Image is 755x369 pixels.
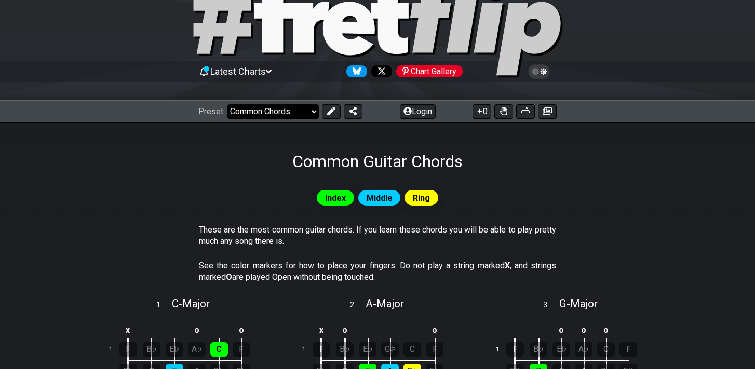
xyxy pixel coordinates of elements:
[296,338,321,361] td: 1
[619,342,637,357] div: F
[199,224,556,248] p: These are the most common guitar chords. If you learn these chords you will be able to play prett...
[473,104,491,119] button: 0
[116,321,140,338] td: x
[559,297,598,310] span: G - Major
[172,297,210,310] span: C - Major
[490,338,515,361] td: 1
[426,342,443,357] div: F
[350,299,366,311] span: 2 .
[226,272,232,282] strong: O
[292,152,463,171] h1: Common Guitar Chords
[210,342,228,357] div: C
[210,66,266,77] span: Latest Charts
[550,321,573,338] td: o
[516,104,535,119] button: Print
[424,321,446,338] td: o
[552,342,570,357] div: E♭
[392,65,463,77] a: #fretflip at Pinterest
[573,321,595,338] td: o
[166,342,183,357] div: E♭
[506,342,524,357] div: F
[367,65,392,77] a: Follow #fretflip at X
[359,342,376,357] div: E♭
[344,104,362,119] button: Share Preset
[322,104,341,119] button: Edit Preset
[103,338,128,361] td: 1
[400,104,436,119] button: Login
[403,342,421,357] div: C
[381,342,399,357] div: G♯
[366,297,404,310] span: A - Major
[597,342,615,357] div: C
[325,190,346,206] span: Index
[313,342,330,357] div: F
[505,261,510,270] strong: X
[156,299,172,311] span: 1 .
[538,104,557,119] button: Create image
[342,65,367,77] a: Follow #fretflip at Bluesky
[367,190,393,206] span: Middle
[575,342,592,357] div: A♭
[185,321,208,338] td: o
[396,65,463,77] div: Chart Gallery
[543,299,559,311] span: 3 .
[530,342,547,357] div: B♭
[119,342,137,357] div: F
[309,321,333,338] td: x
[595,321,617,338] td: o
[333,321,357,338] td: o
[533,67,545,76] span: Toggle light / dark theme
[143,342,160,357] div: B♭
[188,342,206,357] div: A♭
[413,190,430,206] span: Ring
[336,342,354,357] div: B♭
[227,104,319,119] select: Preset
[494,104,513,119] button: Toggle Dexterity for all fretkits
[198,106,223,116] span: Preset
[233,342,250,357] div: F
[230,321,252,338] td: o
[199,260,556,283] p: See the color markers for how to place your fingers. Do not play a string marked , and strings ma...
